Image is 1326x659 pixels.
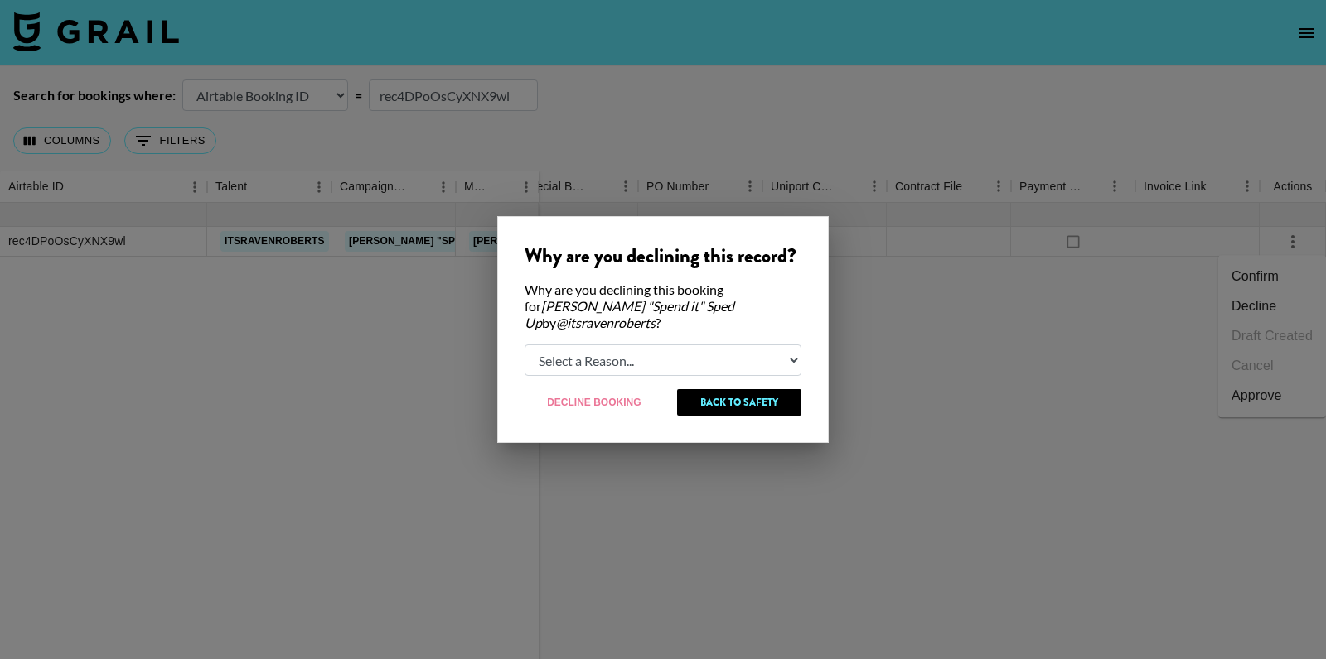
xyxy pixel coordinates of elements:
[677,389,801,416] button: Back to Safety
[556,315,656,330] em: @ itsravenroberts
[525,389,664,416] button: Decline Booking
[525,298,734,330] em: [PERSON_NAME] "Spend it" Sped Up
[525,243,801,268] div: Why are you declining this record?
[525,281,801,331] div: Why are you declining this booking for by ?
